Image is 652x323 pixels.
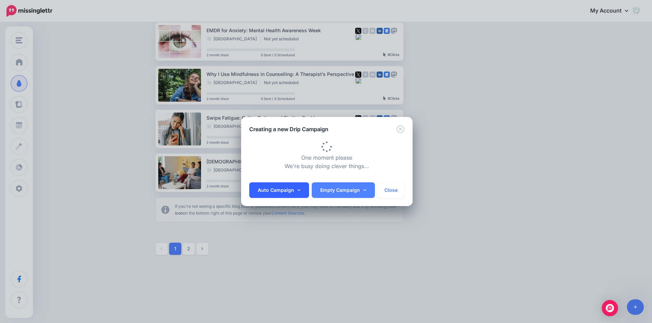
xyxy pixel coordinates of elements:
[396,125,404,134] button: Close
[312,182,375,198] a: Empty Campaign
[249,182,309,198] a: Auto Campaign
[249,125,328,133] h5: Creating a new Drip Campaign
[602,300,618,316] div: Open Intercom Messenger
[378,182,404,198] button: Close
[285,145,369,170] span: One moment please We're busy doing clever things...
